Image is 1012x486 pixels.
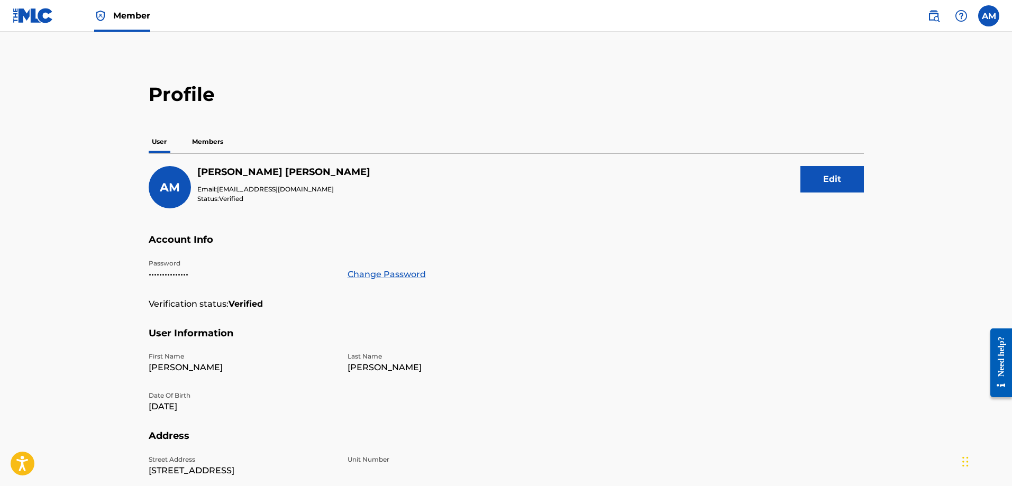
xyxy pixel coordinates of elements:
p: Verification status: [149,298,229,310]
div: User Menu [978,5,999,26]
p: Last Name [348,352,534,361]
div: Drag [962,446,969,478]
p: Status: [197,194,370,204]
p: [PERSON_NAME] [348,361,534,374]
img: search [927,10,940,22]
a: Change Password [348,268,426,281]
span: Member [113,10,150,22]
div: Help [951,5,972,26]
img: MLC Logo [13,8,53,23]
h5: Address [149,430,864,455]
h2: Profile [149,82,864,106]
p: Password [149,259,335,268]
h5: Account Info [149,234,864,259]
span: [EMAIL_ADDRESS][DOMAIN_NAME] [217,185,334,193]
a: Public Search [923,5,944,26]
span: AM [160,180,180,195]
p: [STREET_ADDRESS] [149,464,335,477]
p: Street Address [149,455,335,464]
p: Email: [197,185,370,194]
p: Members [189,131,226,153]
p: First Name [149,352,335,361]
p: Date Of Birth [149,391,335,400]
p: [PERSON_NAME] [149,361,335,374]
p: User [149,131,170,153]
p: Unit Number [348,455,534,464]
span: Verified [219,195,243,203]
p: [DATE] [149,400,335,413]
strong: Verified [229,298,263,310]
iframe: Chat Widget [959,435,1012,486]
button: Edit [800,166,864,192]
p: ••••••••••••••• [149,268,335,281]
iframe: Resource Center [982,320,1012,406]
img: help [955,10,968,22]
h5: User Information [149,327,864,352]
img: Top Rightsholder [94,10,107,22]
h5: Alexander Mejia [197,166,370,178]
